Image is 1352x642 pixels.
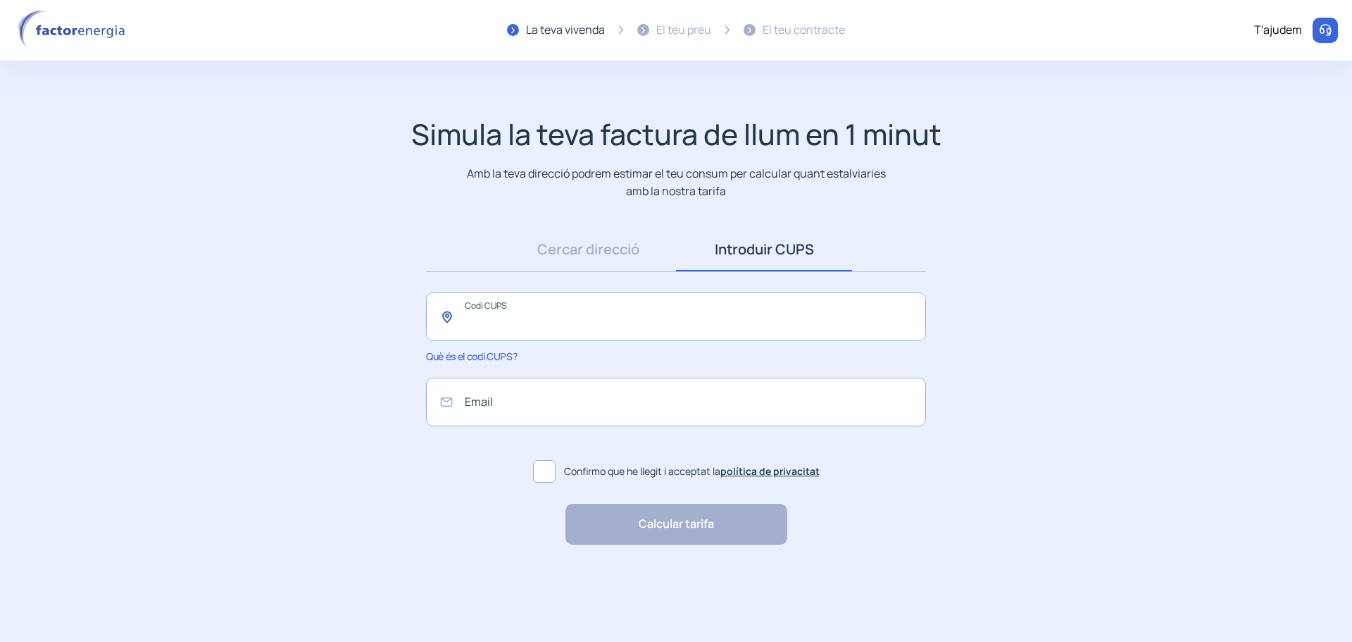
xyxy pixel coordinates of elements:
div: T'ajudem [1254,21,1302,39]
h1: Simula la teva factura de llum en 1 minut [411,117,941,152]
a: política de privacitat [720,464,820,478]
div: El teu contracte [763,21,845,39]
a: Introduir CUPS [676,228,852,271]
span: Confirmo que he llegit i acceptat la [564,464,820,479]
div: El teu preu [656,21,711,39]
div: La teva vivenda [526,21,605,39]
span: Què és el codi CUPS? [426,350,517,363]
p: Amb la teva direcció podrem estimar el teu consum per calcular quant estalviaries amb la nostra t... [464,165,889,199]
a: Cercar direcció [500,228,676,271]
img: llamar [1318,23,1332,37]
img: logo factor [14,10,134,51]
